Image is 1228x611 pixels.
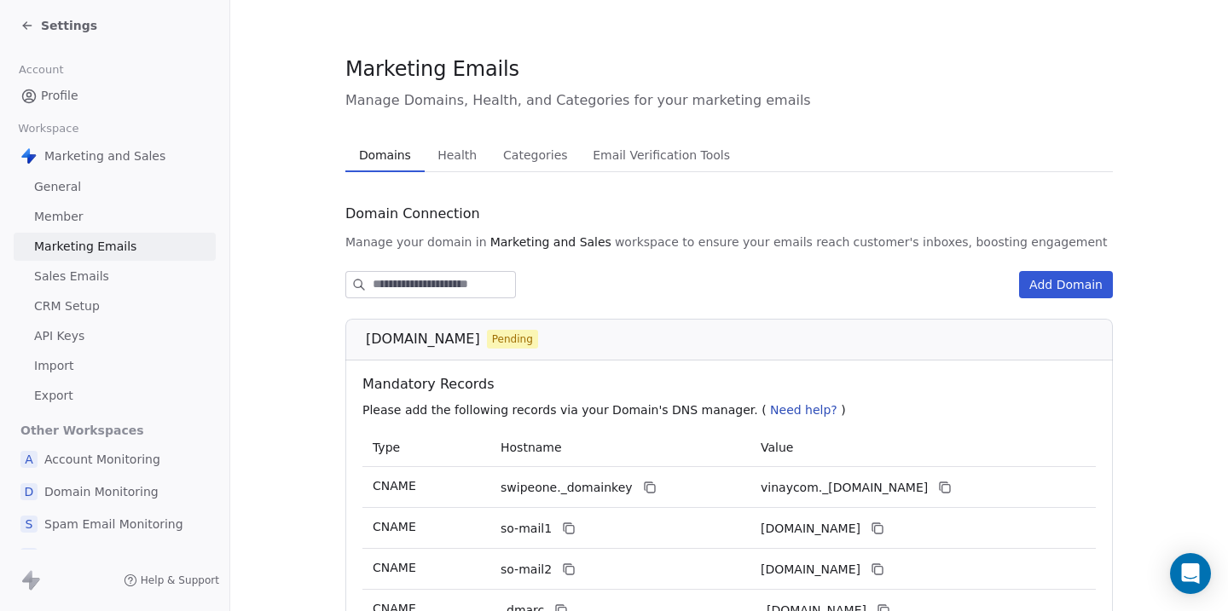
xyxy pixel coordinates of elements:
span: Import [34,357,73,375]
span: CRM Setup [34,297,100,315]
span: Account Monitoring [44,451,160,468]
span: Help & Support [141,574,219,587]
span: Sales Emails [34,268,109,285]
span: Domains [352,143,418,167]
span: vinaycom1.swipeone.email [761,520,860,538]
span: vinaycom2.swipeone.email [761,561,860,579]
span: Member [34,208,84,226]
span: W [20,548,38,565]
span: Value [761,441,793,454]
a: Marketing Emails [14,233,216,261]
span: Email Verification Tools [586,143,737,167]
span: Hostname [501,441,562,454]
span: workspace to ensure your emails reach [615,233,850,251]
a: API Keys [14,322,216,350]
a: General [14,173,216,201]
img: Swipe%20One%20Logo%201-1.svg [20,147,38,164]
a: Export [14,382,216,410]
span: Health [431,143,484,167]
p: Please add the following records via your Domain's DNS manager. ( ) [362,401,1103,418]
span: CNAME [373,561,416,574]
span: CNAME [373,479,416,493]
span: Marketing and Sales [490,233,611,251]
span: Categories [496,143,574,167]
span: Mandatory Records [362,374,1103,395]
a: Profile [14,82,216,110]
span: swipeone._domainkey [501,479,633,497]
a: Settings [20,17,97,34]
span: CNAME [373,520,416,533]
a: CRM Setup [14,292,216,320]
span: Workspace [11,116,86,141]
a: Sales Emails [14,262,216,291]
span: Account [11,57,71,83]
span: S [20,516,38,533]
span: Need help? [770,403,837,417]
span: Pending [492,331,533,347]
span: Marketing and Sales [44,147,165,164]
span: API Keys [34,327,84,345]
a: Help & Support [124,574,219,587]
span: Spam Email Monitoring [44,516,183,533]
button: Add Domain [1019,271,1113,298]
span: so-mail2 [501,561,552,579]
span: Marketing Emails [34,238,136,256]
div: Open Intercom Messenger [1170,553,1211,594]
a: Import [14,352,216,380]
span: D [20,483,38,500]
span: Other Workspaces [14,417,151,444]
span: Profile [41,87,78,105]
span: Domain Connection [345,204,480,224]
p: Type [373,439,480,457]
span: Manage your domain in [345,233,487,251]
span: Marketing Emails [345,56,519,82]
span: A [20,451,38,468]
span: customer's inboxes, boosting engagement [854,233,1108,251]
span: Domain Monitoring [44,483,159,500]
span: vinaycom._domainkey.swipeone.email [761,479,928,497]
span: Workflow templates [44,548,163,565]
a: Member [14,203,216,231]
span: Settings [41,17,97,34]
span: so-mail1 [501,520,552,538]
span: Manage Domains, Health, and Categories for your marketing emails [345,90,1113,111]
span: General [34,178,81,196]
span: Export [34,387,73,405]
span: [DOMAIN_NAME] [366,329,480,349]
